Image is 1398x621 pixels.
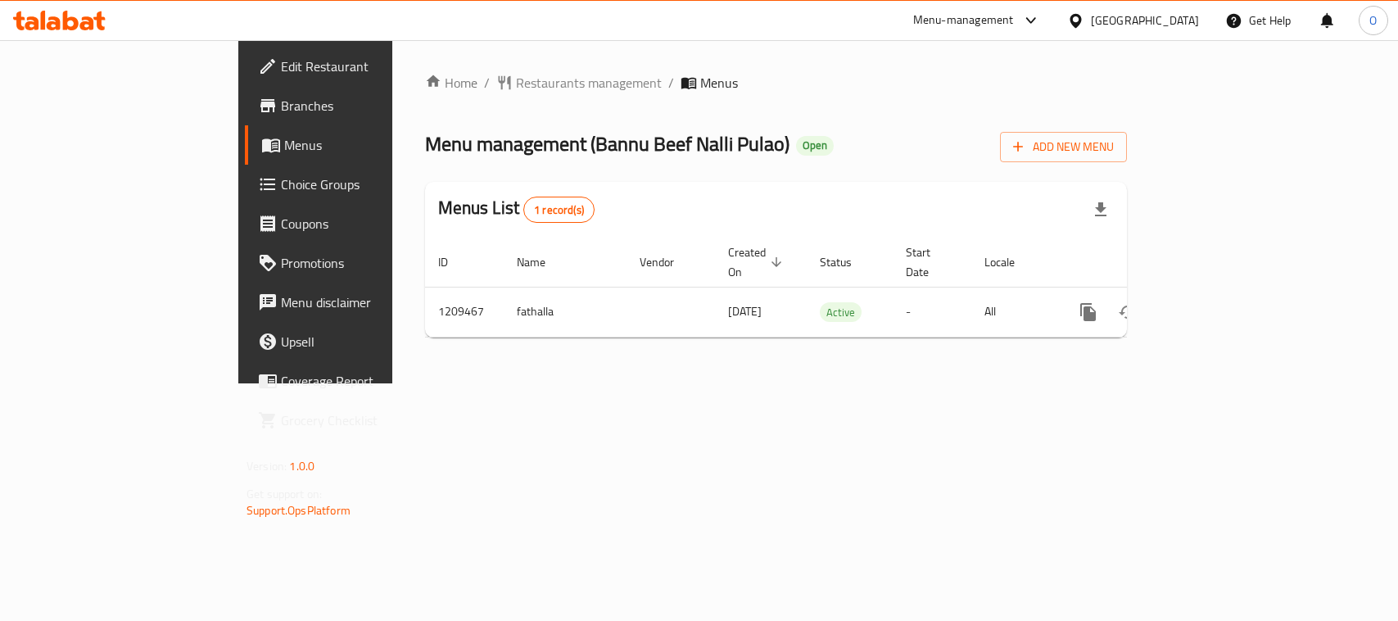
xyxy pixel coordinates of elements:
span: Branches [281,96,459,116]
span: Menu disclaimer [281,292,459,312]
li: / [668,73,674,93]
span: Name [517,252,567,272]
span: Version: [247,456,287,477]
span: Active [820,303,862,322]
h2: Menus List [438,196,595,223]
td: fathalla [504,287,627,337]
a: Coverage Report [245,361,472,401]
span: Status [820,252,873,272]
a: Menus [245,125,472,165]
nav: breadcrumb [425,73,1127,93]
li: / [484,73,490,93]
span: Upsell [281,332,459,351]
span: Grocery Checklist [281,410,459,430]
td: All [971,287,1056,337]
span: Vendor [640,252,695,272]
span: ID [438,252,469,272]
a: Upsell [245,322,472,361]
a: Support.OpsPlatform [247,500,351,521]
span: Get support on: [247,483,322,505]
span: Edit Restaurant [281,57,459,76]
a: Edit Restaurant [245,47,472,86]
td: - [893,287,971,337]
span: Open [796,138,834,152]
button: Add New Menu [1000,132,1127,162]
span: Start Date [906,243,952,282]
button: more [1069,292,1108,332]
span: Created On [728,243,787,282]
span: Add New Menu [1013,137,1114,157]
div: Open [796,136,834,156]
span: 1.0.0 [289,456,314,477]
span: Coverage Report [281,371,459,391]
div: [GEOGRAPHIC_DATA] [1091,11,1199,29]
a: Promotions [245,243,472,283]
span: Menus [284,135,459,155]
span: [DATE] [728,301,762,322]
a: Choice Groups [245,165,472,204]
div: Active [820,302,862,322]
span: Choice Groups [281,175,459,194]
span: O [1369,11,1377,29]
span: 1 record(s) [524,202,594,218]
div: Export file [1081,190,1120,229]
button: Change Status [1108,292,1147,332]
a: Coupons [245,204,472,243]
a: Restaurants management [496,73,662,93]
span: Menu management ( Bannu Beef Nalli Pulao ) [425,125,789,162]
a: Menu disclaimer [245,283,472,322]
a: Branches [245,86,472,125]
th: Actions [1056,238,1239,288]
span: Restaurants management [516,73,662,93]
div: Menu-management [913,11,1014,30]
span: Promotions [281,253,459,273]
span: Menus [700,73,738,93]
table: enhanced table [425,238,1239,338]
span: Coupons [281,214,459,233]
span: Locale [984,252,1036,272]
a: Grocery Checklist [245,401,472,440]
div: Total records count [523,197,595,223]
